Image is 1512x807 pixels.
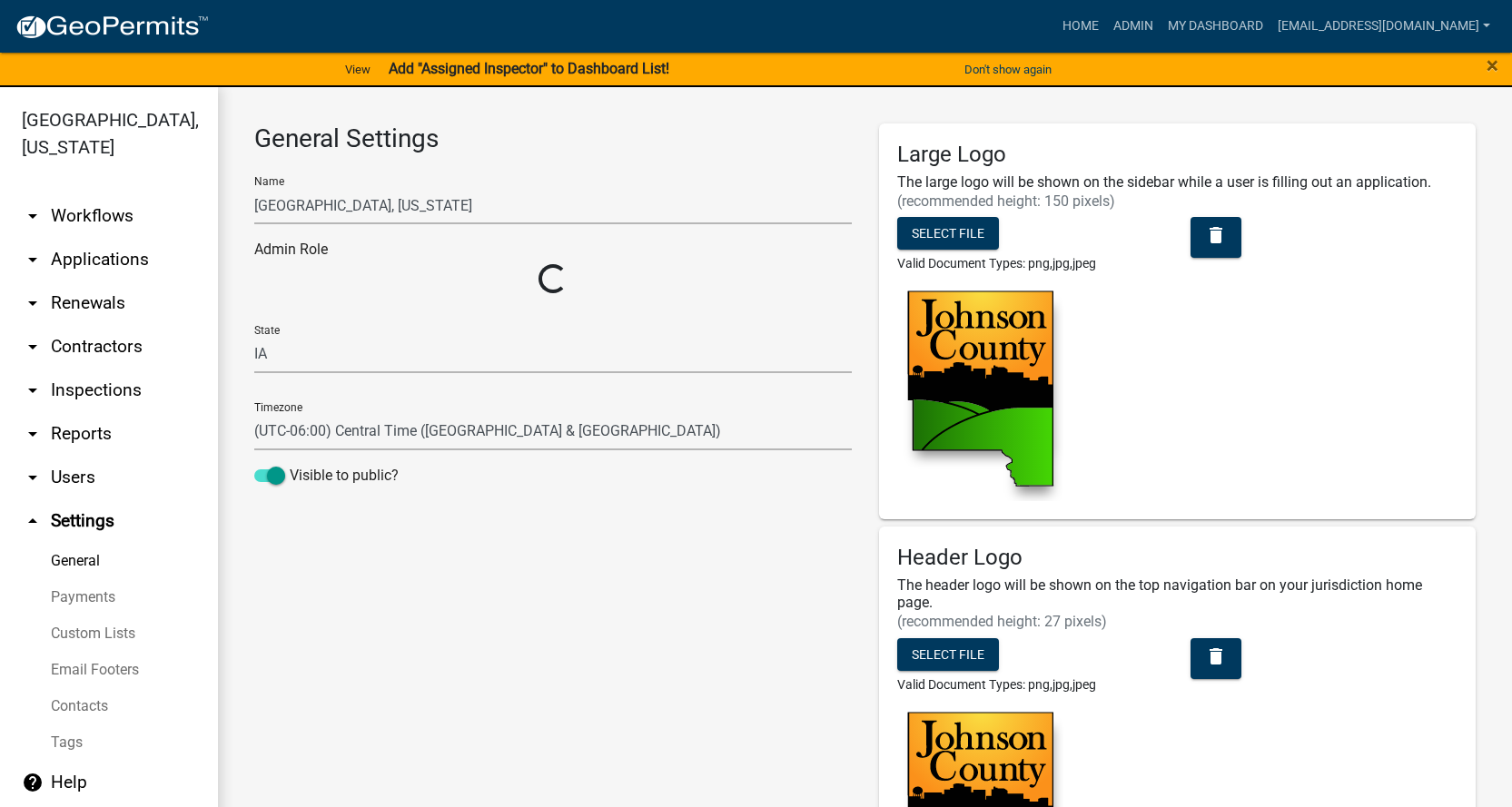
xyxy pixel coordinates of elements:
[897,288,1063,501] img: jurisdiction logo
[389,60,669,77] strong: Add "Assigned Inspector" to Dashboard List!
[1487,54,1498,76] button: Close
[1191,638,1241,679] button: delete
[1106,9,1161,44] a: Admin
[254,242,328,257] label: Admin Role
[897,677,1096,692] span: Valid Document Types: png,jpg,jpeg
[22,336,44,358] i: arrow_drop_down
[22,249,44,271] i: arrow_drop_down
[897,638,999,671] button: Select file
[897,217,999,250] button: Select file
[22,205,44,227] i: arrow_drop_down
[897,256,1096,271] span: Valid Document Types: png,jpg,jpeg
[1270,9,1497,44] a: [EMAIL_ADDRESS][DOMAIN_NAME]
[1191,217,1241,258] button: delete
[338,54,378,84] a: View
[1055,9,1106,44] a: Home
[1205,645,1227,666] i: delete
[1205,224,1227,246] i: delete
[22,510,44,532] i: arrow_drop_up
[897,576,1458,611] h6: The header logo will be shown on the top navigation bar on your jurisdiction home page.
[22,772,44,793] i: help
[22,467,44,488] i: arrow_drop_down
[1487,53,1498,78] span: ×
[22,292,44,314] i: arrow_drop_down
[897,173,1458,191] h6: The large logo will be shown on the sidebar while a user is filling out an application.
[897,613,1458,630] h6: (recommended height: 27 pixels)
[22,423,44,445] i: arrow_drop_down
[1161,9,1270,44] a: My Dashboard
[897,142,1458,168] h5: Large Logo
[957,54,1059,84] button: Don't show again
[254,465,399,487] label: Visible to public?
[254,123,852,154] h3: General Settings
[897,192,1458,210] h6: (recommended height: 150 pixels)
[897,545,1458,571] h5: Header Logo
[22,379,44,401] i: arrow_drop_down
